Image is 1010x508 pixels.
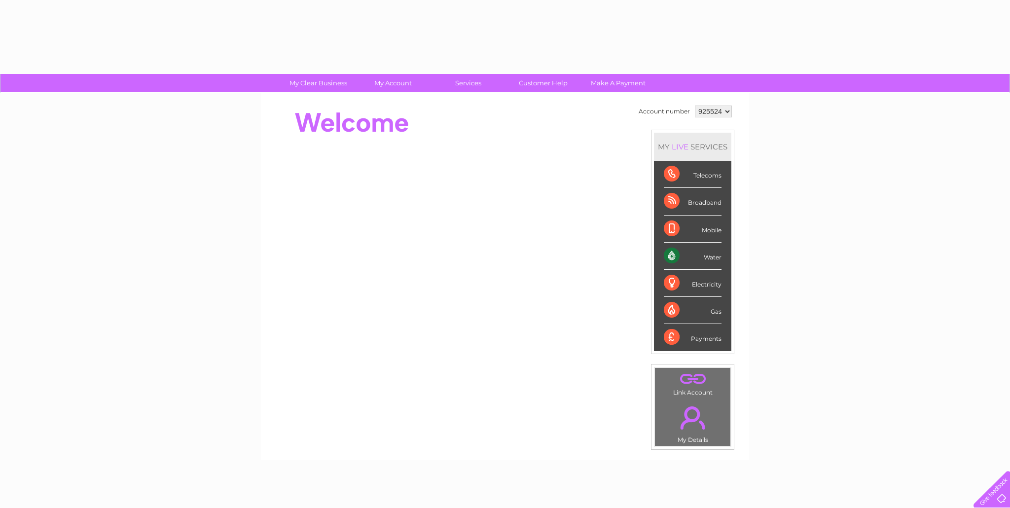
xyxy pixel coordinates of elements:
[664,161,721,188] div: Telecoms
[654,133,731,161] div: MY SERVICES
[577,74,659,92] a: Make A Payment
[657,400,728,435] a: .
[353,74,434,92] a: My Account
[664,188,721,215] div: Broadband
[654,367,731,399] td: Link Account
[670,142,690,151] div: LIVE
[657,370,728,388] a: .
[428,74,509,92] a: Services
[664,324,721,351] div: Payments
[278,74,359,92] a: My Clear Business
[503,74,584,92] a: Customer Help
[664,243,721,270] div: Water
[664,270,721,297] div: Electricity
[636,103,692,120] td: Account number
[654,398,731,446] td: My Details
[664,216,721,243] div: Mobile
[664,297,721,324] div: Gas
